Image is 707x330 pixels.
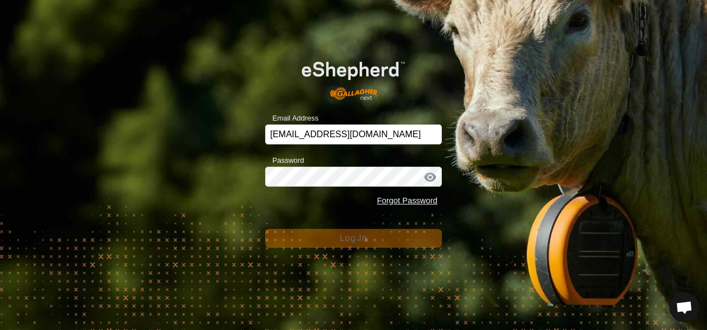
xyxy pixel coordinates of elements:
[377,196,437,205] a: Forgot Password
[265,229,442,248] button: Log In
[265,155,304,166] label: Password
[265,124,442,144] input: Email Address
[669,292,699,322] div: Open chat
[265,113,318,124] label: Email Address
[340,233,367,243] span: Log In
[283,47,424,107] img: E-shepherd Logo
